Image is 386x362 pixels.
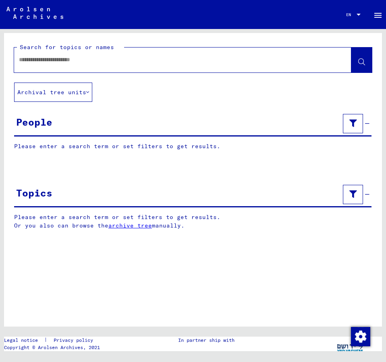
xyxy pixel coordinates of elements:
[14,213,372,230] p: Please enter a search term or set filters to get results. Or you also can browse the manually.
[4,344,103,351] p: Copyright © Arolsen Archives, 2021
[14,83,92,102] button: Archival tree units
[47,337,103,344] a: Privacy policy
[346,12,355,17] span: EN
[6,7,63,19] img: Arolsen_neg.svg
[351,327,370,346] div: Change consent
[14,142,371,151] p: Please enter a search term or set filters to get results.
[16,186,52,200] div: Topics
[108,222,152,229] a: archive tree
[178,337,235,344] p: In partner ship with
[335,337,365,357] img: yv_logo.png
[370,6,386,23] button: Toggle sidenav
[4,337,44,344] a: Legal notice
[16,115,52,129] div: People
[351,327,370,346] img: Change consent
[4,337,103,344] div: |
[373,10,383,20] mat-icon: Side nav toggle icon
[20,43,114,51] mat-label: Search for topics or names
